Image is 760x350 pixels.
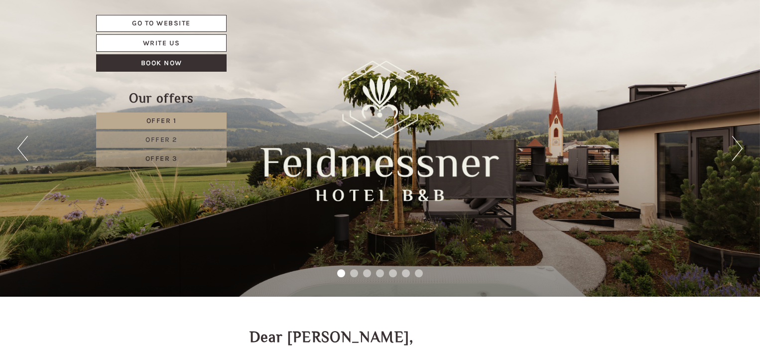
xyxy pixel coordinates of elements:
h1: Dear [PERSON_NAME], [250,329,414,346]
button: Previous [17,136,28,161]
span: Offer 1 [146,117,177,125]
button: Next [732,136,743,161]
a: Book now [96,54,227,72]
a: Write us [96,34,227,52]
div: Our offers [96,89,227,108]
span: Offer 2 [145,135,177,144]
a: Go to website [96,15,227,32]
span: Offer 3 [145,154,178,163]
